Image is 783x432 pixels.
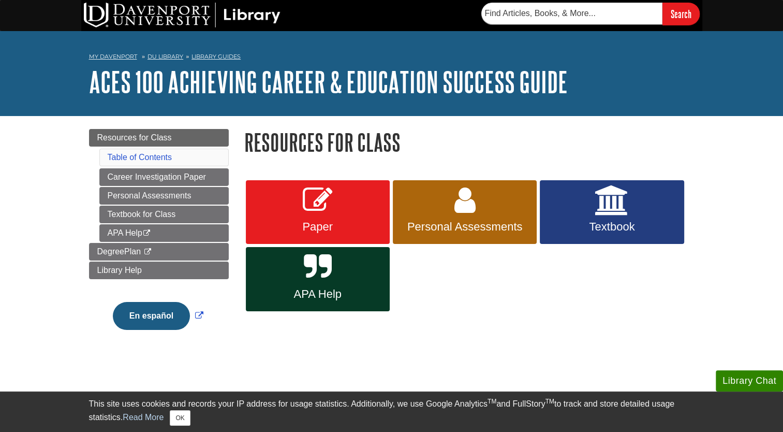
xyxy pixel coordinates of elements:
[481,3,662,24] input: Find Articles, Books, & More...
[84,3,280,27] img: DU Library
[110,311,206,320] a: Link opens in new window
[254,220,382,234] span: Paper
[123,413,164,422] a: Read More
[89,52,137,61] a: My Davenport
[716,370,783,392] button: Library Chat
[89,129,229,147] a: Resources for Class
[244,129,695,155] h1: Resources for Class
[89,129,229,348] div: Guide Page Menu
[89,398,695,426] div: This site uses cookies and records your IP address for usage statistics. Additionally, we use Goo...
[113,302,190,330] button: En español
[545,398,554,405] sup: TM
[246,180,390,244] a: Paper
[254,287,382,301] span: APA Help
[246,247,390,311] a: APA Help
[540,180,684,244] a: Textbook
[393,180,537,244] a: Personal Assessments
[99,224,229,242] a: APA Help
[97,266,142,275] span: Library Help
[108,153,172,162] a: Table of Contents
[487,398,496,405] sup: TM
[142,230,151,237] i: This link opens in a new window
[89,50,695,66] nav: breadcrumb
[548,220,676,234] span: Textbook
[99,187,229,205] a: Personal Assessments
[89,262,229,279] a: Library Help
[89,243,229,261] a: DegreePlan
[89,66,568,98] a: ACES 100 Achieving Career & Education Success Guide
[147,53,183,60] a: DU Library
[97,247,141,256] span: DegreePlan
[170,410,190,426] button: Close
[99,206,229,223] a: Textbook for Class
[191,53,241,60] a: Library Guides
[481,3,700,25] form: Searches DU Library's articles, books, and more
[662,3,700,25] input: Search
[401,220,529,234] span: Personal Assessments
[97,133,172,142] span: Resources for Class
[99,168,229,186] a: Career Investigation Paper
[143,249,152,255] i: This link opens in a new window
